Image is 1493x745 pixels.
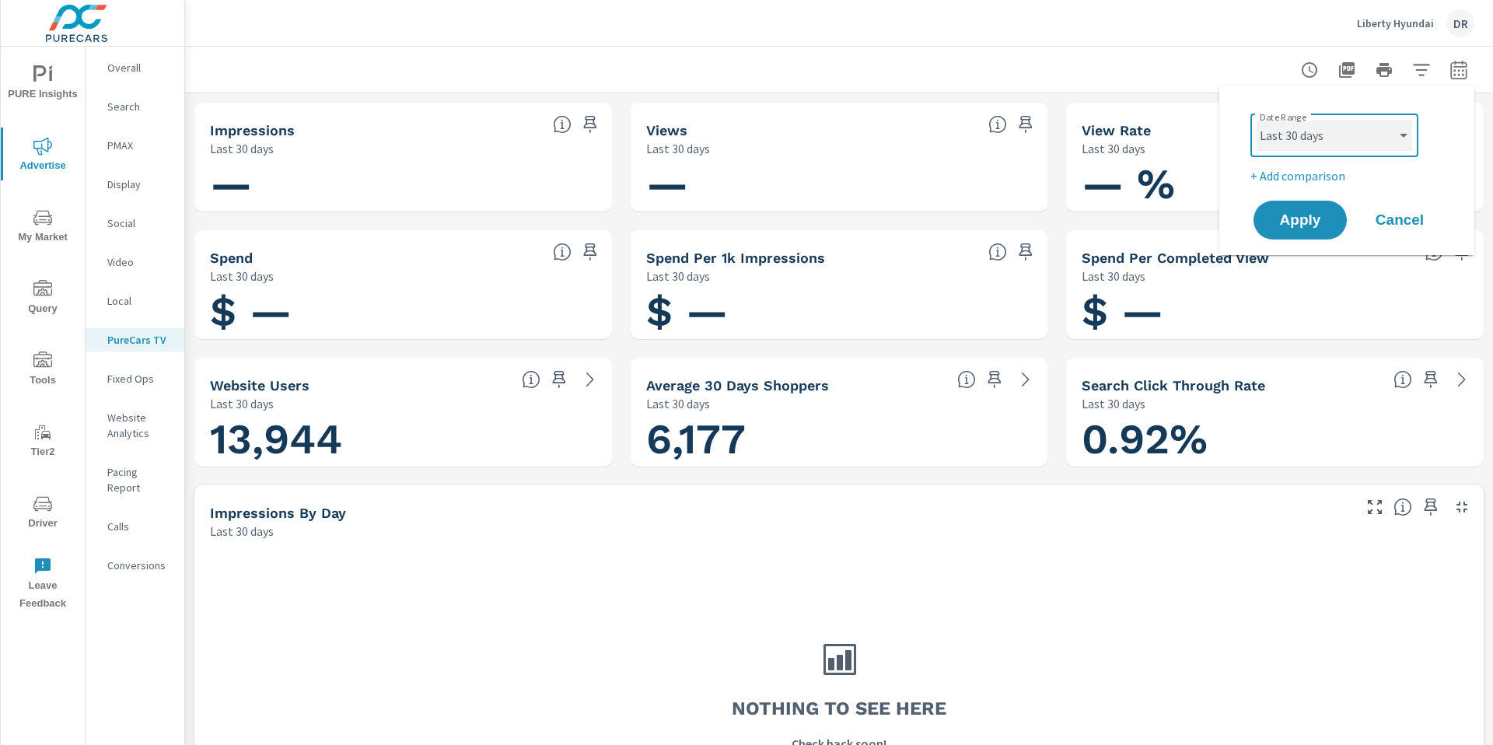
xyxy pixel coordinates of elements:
[988,243,1007,261] span: Total spend per 1,000 impressions. [Source: This data is provided by the video advertising platform]
[107,60,172,75] p: Overall
[553,243,572,261] span: Cost of your connected TV ad campaigns. [Source: This data is provided by the video advertising p...
[1418,367,1443,392] span: Save this to your personalized report
[982,367,1007,392] span: Save this to your personalized report
[732,695,946,722] h3: Nothing to see here
[578,367,603,392] a: See more details in report
[1369,54,1400,86] button: Print Report
[86,554,184,577] div: Conversions
[107,464,172,495] p: Pacing Report
[646,139,710,158] p: Last 30 days
[1357,16,1434,30] p: Liberty Hyundai
[1369,213,1431,227] span: Cancel
[86,56,184,79] div: Overall
[1446,9,1474,37] div: DR
[1393,370,1412,389] span: Percentage of users who viewed your campaigns who clicked through to your website. For example, i...
[646,158,1033,211] h1: —
[86,515,184,538] div: Calls
[646,394,710,413] p: Last 30 days
[1082,250,1269,266] h5: Spend Per Completed View
[1418,495,1443,519] span: Save this to your personalized report
[1,47,85,619] div: nav menu
[547,367,572,392] span: Save this to your personalized report
[86,406,184,445] div: Website Analytics
[5,137,80,175] span: Advertise
[1082,139,1145,158] p: Last 30 days
[107,558,172,573] p: Conversions
[107,293,172,309] p: Local
[210,158,596,211] h1: —
[1082,285,1468,338] h1: $ —
[5,352,80,390] span: Tools
[86,460,184,499] div: Pacing Report
[1406,54,1437,86] button: Apply Filters
[107,371,172,386] p: Fixed Ops
[553,115,572,134] span: Number of times your connected TV ad was presented to a user. [Source: This data is provided by t...
[107,138,172,153] p: PMAX
[86,95,184,118] div: Search
[210,377,309,393] h5: Website Users
[107,519,172,534] p: Calls
[1082,377,1265,393] h5: Search Click Through Rate
[107,177,172,192] p: Display
[107,215,172,231] p: Social
[107,332,172,348] p: PureCars TV
[1269,213,1331,227] span: Apply
[1393,498,1412,516] span: The number of impressions, broken down by the day of the week they occurred.
[646,285,1033,338] h1: $ —
[5,557,80,613] span: Leave Feedback
[646,122,687,138] h5: Views
[5,208,80,247] span: My Market
[86,134,184,157] div: PMAX
[646,250,825,266] h5: Spend Per 1k Impressions
[86,212,184,235] div: Social
[646,413,1033,466] h1: 6,177
[107,99,172,114] p: Search
[5,423,80,461] span: Tier2
[86,173,184,196] div: Display
[1449,367,1474,392] a: See more details in report
[1443,54,1474,86] button: Select Date Range
[86,367,184,390] div: Fixed Ops
[210,505,346,521] h5: Impressions by Day
[1082,158,1468,211] h1: — %
[988,115,1007,134] span: Number of times your connected TV ad was viewed completely by a user. [Source: This data is provi...
[522,370,540,389] span: Unique website visitors over the selected time period. [Source: Website Analytics]
[1362,495,1387,519] button: Make Fullscreen
[5,65,80,103] span: PURE Insights
[210,285,596,338] h1: $ —
[1082,267,1145,285] p: Last 30 days
[210,522,274,540] p: Last 30 days
[1082,394,1145,413] p: Last 30 days
[5,495,80,533] span: Driver
[107,410,172,441] p: Website Analytics
[1013,112,1038,137] span: Save this to your personalized report
[646,377,829,393] h5: Average 30 Days Shoppers
[210,413,596,466] h1: 13,944
[210,250,253,266] h5: Spend
[578,112,603,137] span: Save this to your personalized report
[210,139,274,158] p: Last 30 days
[646,267,710,285] p: Last 30 days
[1253,201,1347,240] button: Apply
[1082,122,1151,138] h5: View Rate
[1353,201,1446,240] button: Cancel
[1013,367,1038,392] a: See more details in report
[107,254,172,270] p: Video
[1082,413,1468,466] h1: 0.92%
[1331,54,1362,86] button: "Export Report to PDF"
[86,328,184,352] div: PureCars TV
[210,267,274,285] p: Last 30 days
[86,289,184,313] div: Local
[210,394,274,413] p: Last 30 days
[210,122,295,138] h5: Impressions
[578,240,603,264] span: Save this to your personalized report
[1250,166,1449,185] p: + Add comparison
[1013,240,1038,264] span: Save this to your personalized report
[5,280,80,318] span: Query
[86,250,184,274] div: Video
[957,370,976,389] span: A rolling 30 day total of daily Shoppers on the dealership website, averaged over the selected da...
[1449,495,1474,519] button: Minimize Widget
